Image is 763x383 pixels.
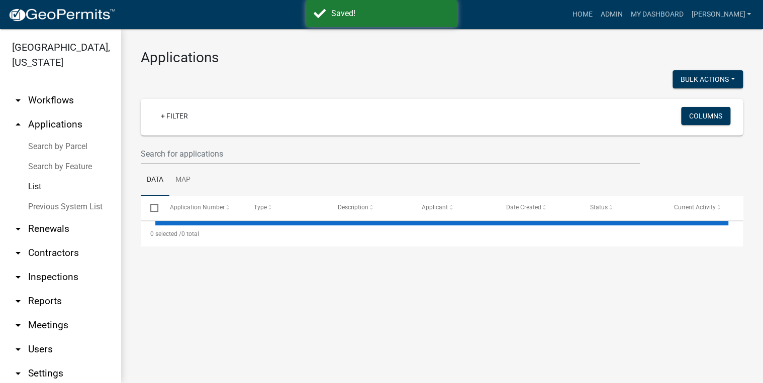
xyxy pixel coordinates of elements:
a: Admin [596,5,626,24]
h3: Applications [141,49,743,66]
a: My Dashboard [626,5,687,24]
span: Current Activity [674,204,716,211]
span: Applicant [422,204,448,211]
a: Data [141,164,169,196]
i: arrow_drop_down [12,343,24,355]
span: 0 selected / [150,230,181,237]
datatable-header-cell: Type [244,196,328,220]
datatable-header-cell: Applicant [412,196,496,220]
i: arrow_drop_down [12,223,24,235]
a: [PERSON_NAME] [687,5,755,24]
input: Search for applications [141,144,640,164]
i: arrow_drop_down [12,367,24,379]
div: Saved! [331,8,449,20]
i: arrow_drop_down [12,94,24,106]
span: Description [338,204,368,211]
button: Columns [681,107,730,125]
button: Bulk Actions [673,70,743,88]
datatable-header-cell: Status [581,196,664,220]
span: Type [254,204,267,211]
datatable-header-cell: Current Activity [664,196,748,220]
i: arrow_drop_down [12,247,24,259]
a: + Filter [153,107,196,125]
datatable-header-cell: Description [328,196,412,220]
span: Status [590,204,608,211]
a: Home [568,5,596,24]
datatable-header-cell: Date Created [496,196,580,220]
i: arrow_drop_down [12,271,24,283]
datatable-header-cell: Select [141,196,160,220]
a: Map [169,164,197,196]
i: arrow_drop_up [12,118,24,131]
i: arrow_drop_down [12,319,24,331]
datatable-header-cell: Application Number [160,196,244,220]
span: Application Number [170,204,225,211]
div: 0 total [141,221,743,246]
span: Date Created [506,204,541,211]
i: arrow_drop_down [12,295,24,307]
